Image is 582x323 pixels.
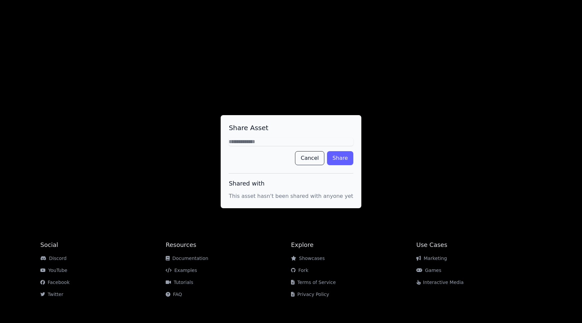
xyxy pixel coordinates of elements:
[416,240,542,250] h2: Use Cases
[40,240,166,250] h2: Social
[40,256,67,261] a: Discord
[291,240,416,250] h2: Explore
[166,256,208,261] a: Documentation
[416,268,441,273] a: Games
[166,280,193,285] a: Tutorials
[229,192,353,200] p: This asset hasn't been shared with anyone yet
[416,280,464,285] a: Interactive Media
[40,280,70,285] a: Facebook
[416,256,447,261] a: Marketing
[327,151,353,165] button: Share
[166,240,291,250] h2: Resources
[291,292,329,297] a: Privacy Policy
[166,292,182,297] a: FAQ
[291,268,308,273] a: Fork
[291,280,336,285] a: Terms of Service
[40,268,67,273] a: YouTube
[229,123,353,132] h2: Share Asset
[295,151,324,165] button: Cancel
[166,268,197,273] a: Examples
[291,256,325,261] a: Showcases
[40,292,63,297] a: Twitter
[229,179,353,188] h3: Shared with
